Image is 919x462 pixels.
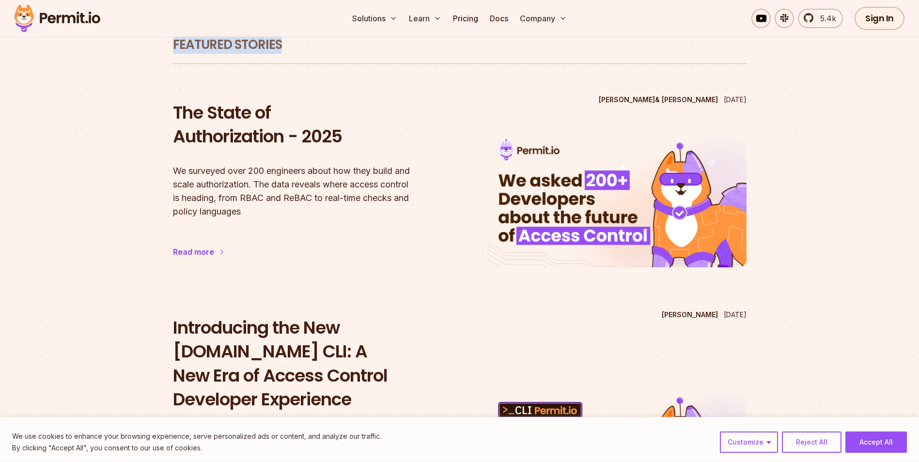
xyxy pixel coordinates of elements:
[487,132,747,267] img: The State of Authorization - 2025
[724,310,747,319] time: [DATE]
[782,431,841,453] button: Reject All
[10,2,105,35] img: Permit logo
[814,13,836,24] span: 5.4k
[173,246,214,258] div: Read more
[855,7,904,30] a: Sign In
[348,9,401,28] button: Solutions
[516,9,571,28] button: Company
[173,91,747,287] a: The State of Authorization - 2025[PERSON_NAME]& [PERSON_NAME][DATE]The State of Authorization - 2...
[173,101,433,149] h2: The State of Authorization - 2025
[12,442,381,454] p: By clicking "Accept All", you consent to our use of cookies.
[173,164,433,218] p: We surveyed over 200 engineers about how they build and scale authorization. The data reveals whe...
[486,9,512,28] a: Docs
[449,9,482,28] a: Pricing
[662,310,718,320] p: [PERSON_NAME]
[405,9,445,28] button: Learn
[173,316,433,412] h2: Introducing the New [DOMAIN_NAME] CLI: A New Era of Access Control Developer Experience
[173,36,747,54] h1: Featured Stories
[720,431,778,453] button: Customize
[12,431,381,442] p: We use cookies to enhance your browsing experience, serve personalized ads or content, and analyz...
[798,9,843,28] a: 5.4k
[724,95,747,104] time: [DATE]
[845,431,907,453] button: Accept All
[599,95,718,105] p: [PERSON_NAME] & [PERSON_NAME]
